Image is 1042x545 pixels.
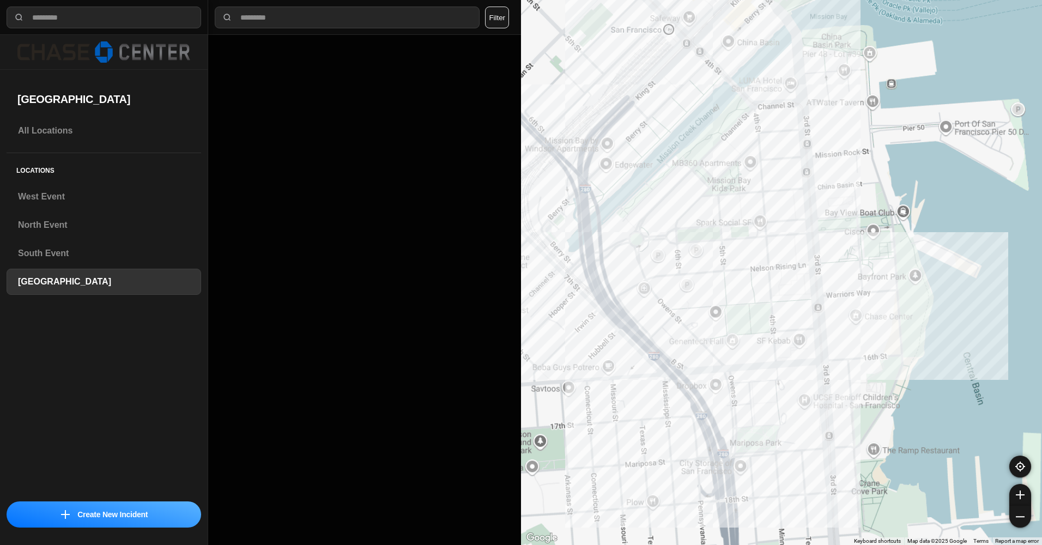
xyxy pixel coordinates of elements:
a: West Event [7,184,201,210]
button: Filter [485,7,509,28]
a: [GEOGRAPHIC_DATA] [7,269,201,295]
a: All Locations [7,118,201,144]
img: search [222,12,233,23]
h3: All Locations [18,124,190,137]
a: North Event [7,212,201,238]
img: recenter [1015,462,1025,471]
a: Report a map error [995,538,1039,544]
button: Keyboard shortcuts [854,537,901,545]
button: recenter [1009,456,1031,477]
a: Open this area in Google Maps (opens a new window) [524,531,560,545]
img: zoom-in [1016,491,1025,499]
a: Terms (opens in new tab) [973,538,989,544]
h3: [GEOGRAPHIC_DATA] [18,275,190,288]
span: Map data ©2025 Google [907,538,967,544]
h3: West Event [18,190,190,203]
a: South Event [7,240,201,267]
img: icon [61,510,70,519]
h3: North Event [18,219,190,232]
p: Create New Incident [77,509,148,520]
button: zoom-out [1009,506,1031,528]
button: zoom-in [1009,484,1031,506]
h2: [GEOGRAPHIC_DATA] [17,92,190,107]
h5: Locations [7,153,201,184]
img: zoom-out [1016,512,1025,521]
h3: South Event [18,247,190,260]
img: logo [17,41,190,63]
img: Google [524,531,560,545]
img: search [14,12,25,23]
button: iconCreate New Incident [7,501,201,528]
